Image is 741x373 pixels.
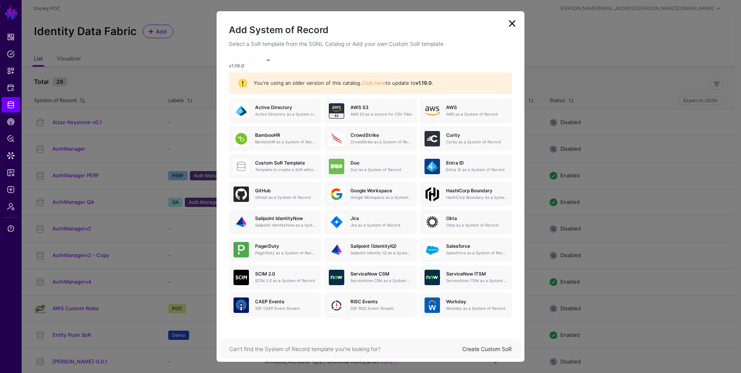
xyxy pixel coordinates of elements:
[255,278,316,284] p: SCIM 2.0 as a System of Record
[350,278,412,284] p: ServiceNow CSM as a System of Record
[329,159,344,174] img: svg+xml;base64,PHN2ZyB3aWR0aD0iNjQiIGhlaWdodD0iNjQiIHZpZXdCb3g9IjAgMCA2NCA2NCIgZmlsbD0ibm9uZSIgeG...
[350,188,412,193] h5: Google Workspace
[324,210,416,234] a: JiraJira as a System of Record
[425,103,440,119] img: svg+xml;base64,PHN2ZyB4bWxucz0iaHR0cDovL3d3dy53My5vcmcvMjAwMC9zdmciIHhtbG5zOnhsaW5rPSJodHRwOi8vd3...
[324,182,416,207] a: Google WorkspaceGoogle Workspace as a System of Record
[247,79,503,87] div: You're using an older version of this catalog. to update to .
[350,195,412,200] p: Google Workspace as a System of Record
[324,293,416,318] a: RISC EventsSSF RISC Event Stream
[425,159,440,174] img: svg+xml;base64,PHN2ZyB3aWR0aD0iNjQiIGhlaWdodD0iNjQiIHZpZXdCb3g9IjAgMCA2NCA2NCIgZmlsbD0ibm9uZSIgeG...
[229,63,244,69] strong: v1.16.0
[255,222,316,228] p: Sailpoint IdentityNow as a System of Record
[425,214,440,230] img: svg+xml;base64,PHN2ZyB3aWR0aD0iNjQiIGhlaWdodD0iNjQiIHZpZXdCb3g9IjAgMCA2NCA2NCIgZmlsbD0ibm9uZSIgeG...
[446,188,508,193] h5: HashiCorp Boundary
[350,244,412,249] h5: Sailpoint (IdentityIQ)
[446,271,508,277] h5: ServiceNow ITSM
[255,160,316,166] h5: Custom SoR Template
[229,293,321,318] a: CAEP EventsSSF CAEP Event Stream
[233,242,249,257] img: svg+xml;base64,PHN2ZyB3aWR0aD0iNjQiIGhlaWdodD0iNjQiIHZpZXdCb3g9IjAgMCA2NCA2NCIgZmlsbD0ibm9uZSIgeG...
[420,265,512,290] a: ServiceNow ITSMServiceNow ITSM as a System of Record
[446,299,508,304] h5: Workday
[255,299,316,304] h5: CAEP Events
[446,133,508,138] h5: Curity
[255,195,316,200] p: GitHub as a System of Record
[420,154,512,179] a: Entra IDEntra ID as a System of Record
[255,306,316,311] p: SSF CAEP Event Stream
[324,99,416,123] a: AWS S3AWS S3 as a source for CSV Files
[350,139,412,145] p: CrowdStrike as a System of Record
[350,111,412,117] p: AWS S3 as a source for CSV Files
[270,53,278,61] span: 24
[233,103,249,119] img: svg+xml;base64,PHN2ZyB3aWR0aD0iNjQiIGhlaWdodD0iNjQiIHZpZXdCb3g9IjAgMCA2NCA2NCIgZmlsbD0ibm9uZSIgeG...
[229,210,321,234] a: Sailpoint IdentityNowSailpoint IdentityNow as a System of Record
[255,188,316,193] h5: GitHub
[420,293,512,318] a: WorkdayWorkday as a System of Record
[350,216,412,221] h5: Jira
[255,105,316,110] h5: Active Directory
[350,271,412,277] h5: ServiceNow CSM
[233,131,249,146] img: svg+xml;base64,PHN2ZyB3aWR0aD0iNjQiIGhlaWdodD0iNjQiIHZpZXdCb3g9IjAgMCA2NCA2NCIgZmlsbD0ibm9uZSIgeG...
[420,126,512,151] a: CurityCurity as a System of Record
[229,345,462,353] div: Can’t find the System of Record template you’re looking for?
[446,216,508,221] h5: Okta
[233,297,249,313] img: svg+xml;base64,PHN2ZyB3aWR0aD0iNjQiIGhlaWdodD0iNjQiIHZpZXdCb3g9IjAgMCA2NCA2NCIgZmlsbD0ibm9uZSIgeG...
[420,237,512,262] a: SalesforceSalesforce as a System of Record
[324,265,416,290] a: ServiceNow CSMServiceNow CSM as a System of Record
[329,242,344,257] img: svg+xml;base64,PHN2ZyB3aWR0aD0iNjQiIGhlaWdodD0iNjQiIHZpZXdCb3g9IjAgMCA2NCA2NCIgZmlsbD0ibm9uZSIgeG...
[255,167,316,173] p: Template to create a SoR without any entities, attributes or relationships. Once created, you can...
[446,167,508,173] p: Entra ID as a System of Record
[329,186,344,202] img: svg+xml;base64,PHN2ZyB3aWR0aD0iNjQiIGhlaWdodD0iNjQiIHZpZXdCb3g9IjAgMCA2NCA2NCIgZmlsbD0ibm9uZSIgeG...
[425,242,440,257] img: svg+xml;base64,PHN2ZyB3aWR0aD0iNjQiIGhlaWdodD0iNjQiIHZpZXdCb3g9IjAgMCA2NCA2NCIgZmlsbD0ibm9uZSIgeG...
[229,237,321,262] a: PagerDutyPagerDuty as a System of Record
[255,139,316,145] p: BambooHR as a System of Record
[229,182,321,207] a: GitHubGitHub as a System of Record
[255,133,316,138] h5: BambooHR
[233,214,249,230] img: svg+xml;base64,PHN2ZyB3aWR0aD0iNjQiIGhlaWdodD0iNjQiIHZpZXdCb3g9IjAgMCA2NCA2NCIgZmlsbD0ibm9uZSIgeG...
[329,131,344,146] img: svg+xml;base64,PHN2ZyB3aWR0aD0iNjQiIGhlaWdodD0iNjQiIHZpZXdCb3g9IjAgMCA2NCA2NCIgZmlsbD0ibm9uZSIgeG...
[233,186,249,202] img: svg+xml;base64,PHN2ZyB3aWR0aD0iNjQiIGhlaWdodD0iNjQiIHZpZXdCb3g9IjAgMCA2NCA2NCIgZmlsbD0ibm9uZSIgeG...
[329,297,344,313] img: svg+xml;base64,PHN2ZyB3aWR0aD0iNjQiIGhlaWdodD0iNjQiIHZpZXdCb3g9IjAgMCA2NCA2NCIgZmlsbD0ibm9uZSIgeG...
[446,111,508,117] p: AWS as a System of Record
[420,210,512,234] a: OktaOkta as a System of Record
[446,195,508,200] p: HashiCorp Boundary as a System of Record
[425,270,440,285] img: svg+xml;base64,PHN2ZyB3aWR0aD0iNjQiIGhlaWdodD0iNjQiIHZpZXdCb3g9IjAgMCA2NCA2NCIgZmlsbD0ibm9uZSIgeG...
[324,154,416,179] a: DuoDuo as a System of Record
[229,24,512,37] h2: Add System of Record
[416,80,432,86] strong: v1.19.0
[350,133,412,138] h5: CrowdStrike
[324,237,416,262] a: Sailpoint (IdentityIQ)Sailpoint Identity IQ as a System of Record
[229,126,321,151] a: BambooHRBambooHR as a System of Record
[446,160,508,166] h5: Entra ID
[462,346,512,352] a: Create Custom SoR
[350,299,412,304] h5: RISC Events
[255,250,316,256] p: PagerDuty as a System of Record
[446,222,508,228] p: Okta as a System of Record
[324,126,416,151] a: CrowdStrikeCrowdStrike as a System of Record
[255,111,316,117] p: Active Directory as a System of Record
[329,214,344,230] img: svg+xml;base64,PHN2ZyB3aWR0aD0iNjQiIGhlaWdodD0iNjQiIHZpZXdCb3g9IjAgMCA2NCA2NCIgZmlsbD0ibm9uZSIgeG...
[229,99,321,123] a: Active DirectoryActive Directory as a System of Record
[233,270,249,285] img: svg+xml;base64,PHN2ZyB3aWR0aD0iNjQiIGhlaWdodD0iNjQiIHZpZXdCb3g9IjAgMCA2NCA2NCIgZmlsbD0ibm9uZSIgeG...
[329,103,344,119] img: svg+xml;base64,PHN2ZyB3aWR0aD0iNjQiIGhlaWdodD0iNjQiIHZpZXdCb3g9IjAgMCA2NCA2NCIgZmlsbD0ibm9uZSIgeG...
[255,216,316,221] h5: Sailpoint IdentityNow
[420,99,512,123] a: AWSAWS as a System of Record
[229,154,321,179] a: Custom SoR TemplateTemplate to create a SoR without any entities, attributes or relationships. On...
[446,244,508,249] h5: Salesforce
[350,250,412,256] p: Sailpoint Identity IQ as a System of Record
[255,271,316,277] h5: SCIM 2.0
[446,250,508,256] p: Salesforce as a System of Record
[425,297,440,313] img: svg+xml;base64,PHN2ZyB3aWR0aD0iNjQiIGhlaWdodD0iNjQiIHZpZXdCb3g9IjAgMCA2NCA2NCIgZmlsbD0ibm9uZSIgeG...
[446,306,508,311] p: Workday as a System of Record
[329,270,344,285] img: svg+xml;base64,PHN2ZyB3aWR0aD0iNjQiIGhlaWdodD0iNjQiIHZpZXdCb3g9IjAgMCA2NCA2NCIgZmlsbD0ibm9uZSIgeG...
[350,222,412,228] p: Jira as a System of Record
[350,160,412,166] h5: Duo
[425,131,440,146] img: svg+xml;base64,PHN2ZyB3aWR0aD0iNjQiIGhlaWdodD0iNjQiIHZpZXdCb3g9IjAgMCA2NCA2NCIgZmlsbD0ibm9uZSIgeG...
[446,278,508,284] p: ServiceNow ITSM as a System of Record
[420,182,512,207] a: HashiCorp BoundaryHashiCorp Boundary as a System of Record
[425,186,440,202] img: svg+xml;base64,PHN2ZyB4bWxucz0iaHR0cDovL3d3dy53My5vcmcvMjAwMC9zdmciIHdpZHRoPSIxMDBweCIgaGVpZ2h0PS...
[229,265,321,290] a: SCIM 2.0SCIM 2.0 as a System of Record
[446,105,508,110] h5: AWS
[229,40,512,48] p: Select a SoR template from the SGNL Catalog or Add your own Custom SoR template
[350,306,412,311] p: SSF RISC Event Stream
[255,244,316,249] h5: PagerDuty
